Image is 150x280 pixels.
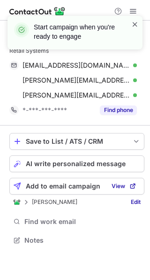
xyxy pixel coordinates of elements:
button: save-profile-one-click [9,133,144,150]
a: View [108,182,140,191]
div: Michael Kors [13,198,77,206]
button: Add to email campaignView [9,178,144,195]
div: Save to List / ATS / CRM [26,138,128,145]
span: [PERSON_NAME][EMAIL_ADDRESS][PERSON_NAME][DOMAIN_NAME] [22,91,130,99]
a: Edit [127,197,144,207]
span: AI write personalized message [26,160,126,168]
button: Notes [9,234,144,247]
button: Find work email [9,215,144,228]
img: ContactOut [13,198,21,206]
span: [PERSON_NAME][EMAIL_ADDRESS][PERSON_NAME][DOMAIN_NAME] [22,76,130,84]
span: View [112,183,125,189]
button: Reveal Button [100,105,137,115]
p: [PERSON_NAME] [32,199,77,205]
button: AI write personalized message [9,155,144,172]
img: success [14,22,29,37]
span: Notes [24,236,141,245]
span: Add to email campaign [26,182,100,190]
span: Find work email [24,217,141,226]
header: Start campaign when you're ready to engage [34,22,120,41]
img: ContactOut v5.3.10 [9,6,66,17]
